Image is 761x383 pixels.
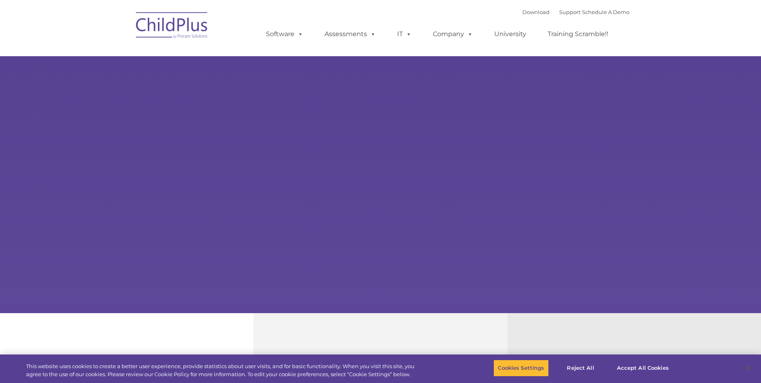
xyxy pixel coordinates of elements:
button: Accept All Cookies [613,360,673,377]
div: This website uses cookies to create a better user experience, provide statistics about user visit... [26,363,418,378]
a: Company [425,26,481,42]
a: Training Scramble!! [540,26,616,42]
a: Software [258,26,311,42]
a: IT [389,26,420,42]
button: Cookies Settings [493,360,548,377]
font: | [522,9,629,15]
img: ChildPlus by Procare Solutions [132,6,212,47]
button: Close [739,359,757,377]
a: Support [559,9,580,15]
a: Download [522,9,550,15]
a: University [486,26,534,42]
button: Reject All [556,360,606,377]
a: Assessments [317,26,384,42]
a: Schedule A Demo [582,9,629,15]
